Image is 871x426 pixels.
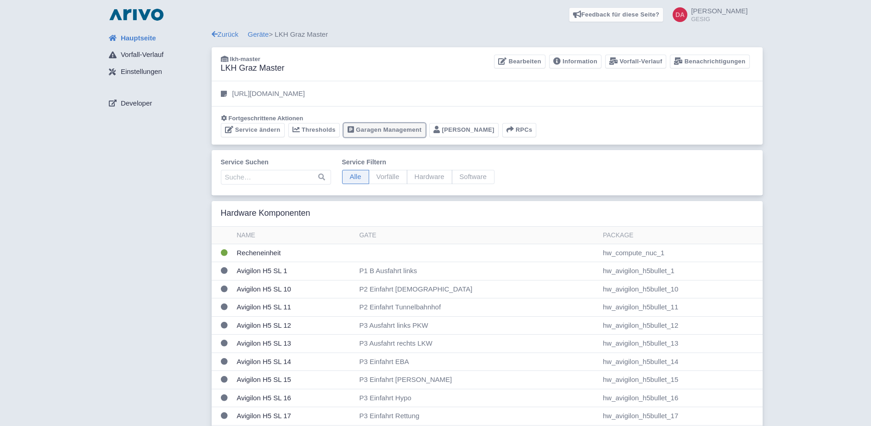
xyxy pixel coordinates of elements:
[233,335,356,353] td: Avigilon H5 SL 13
[599,298,763,317] td: hw_avigilon_h5bullet_11
[343,123,426,137] a: Garagen Management
[229,115,303,122] span: Fortgeschrittene Aktionen
[121,98,152,109] span: Developer
[233,371,356,389] td: Avigilon H5 SL 15
[288,123,340,137] a: Thresholds
[599,280,763,298] td: hw_avigilon_h5bullet_10
[233,298,356,317] td: Avigilon H5 SL 11
[599,335,763,353] td: hw_avigilon_h5bullet_13
[605,55,666,69] a: Vorfall-Verlauf
[407,170,452,184] span: Hardware
[599,389,763,407] td: hw_avigilon_h5bullet_16
[369,170,407,184] span: Vorfälle
[121,67,162,77] span: Einstellungen
[233,244,356,262] td: Recheneinheit
[212,29,763,40] div: > LKH Graz Master
[429,123,499,137] a: [PERSON_NAME]
[599,244,763,262] td: hw_compute_nuc_1
[233,280,356,298] td: Avigilon H5 SL 10
[233,389,356,407] td: Avigilon H5 SL 16
[355,262,599,280] td: P1 B Ausfahrt links
[549,55,601,69] a: Information
[599,316,763,335] td: hw_avigilon_h5bullet_12
[121,50,163,60] span: Vorfall-Verlauf
[101,46,212,64] a: Vorfall-Verlauf
[221,157,331,167] label: Service suchen
[355,335,599,353] td: P3 Ausfahrt rechts LKW
[355,280,599,298] td: P2 Einfahrt [DEMOGRAPHIC_DATA]
[452,170,495,184] span: Software
[599,262,763,280] td: hw_avigilon_h5bullet_1
[355,407,599,426] td: P3 Einfahrt Rettung
[355,371,599,389] td: P3 Einfahrt [PERSON_NAME]
[230,56,260,62] span: lkh-master
[221,170,331,185] input: Suche…
[233,316,356,335] td: Avigilon H5 SL 12
[101,63,212,81] a: Einstellungen
[355,316,599,335] td: P3 Ausfahrt links PKW
[342,157,495,167] label: Service filtern
[101,29,212,47] a: Hauptseite
[502,123,537,137] button: RPCs
[355,389,599,407] td: P3 Einfahrt Hypo
[248,30,269,38] a: Geräte
[221,63,285,73] h3: LKH Graz Master
[232,89,305,99] p: [URL][DOMAIN_NAME]
[599,407,763,426] td: hw_avigilon_h5bullet_17
[569,7,664,22] a: Feedback für diese Seite?
[494,55,545,69] a: Bearbeiten
[599,353,763,371] td: hw_avigilon_h5bullet_14
[691,7,747,15] span: [PERSON_NAME]
[599,227,763,244] th: Package
[221,208,310,219] h3: Hardware Komponenten
[355,298,599,317] td: P2 Einfahrt Tunnelbahnhof
[233,262,356,280] td: Avigilon H5 SL 1
[221,123,285,137] a: Service ändern
[233,227,356,244] th: Name
[355,227,599,244] th: Gate
[233,353,356,371] td: Avigilon H5 SL 14
[107,7,166,22] img: logo
[101,95,212,112] a: Developer
[342,170,369,184] span: Alle
[121,33,156,44] span: Hauptseite
[670,55,749,69] a: Benachrichtigungen
[355,353,599,371] td: P3 Einfahrt EBA
[599,371,763,389] td: hw_avigilon_h5bullet_15
[212,30,239,38] a: Zurück
[667,7,747,22] a: [PERSON_NAME] GESIG
[233,407,356,426] td: Avigilon H5 SL 17
[691,16,747,22] small: GESIG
